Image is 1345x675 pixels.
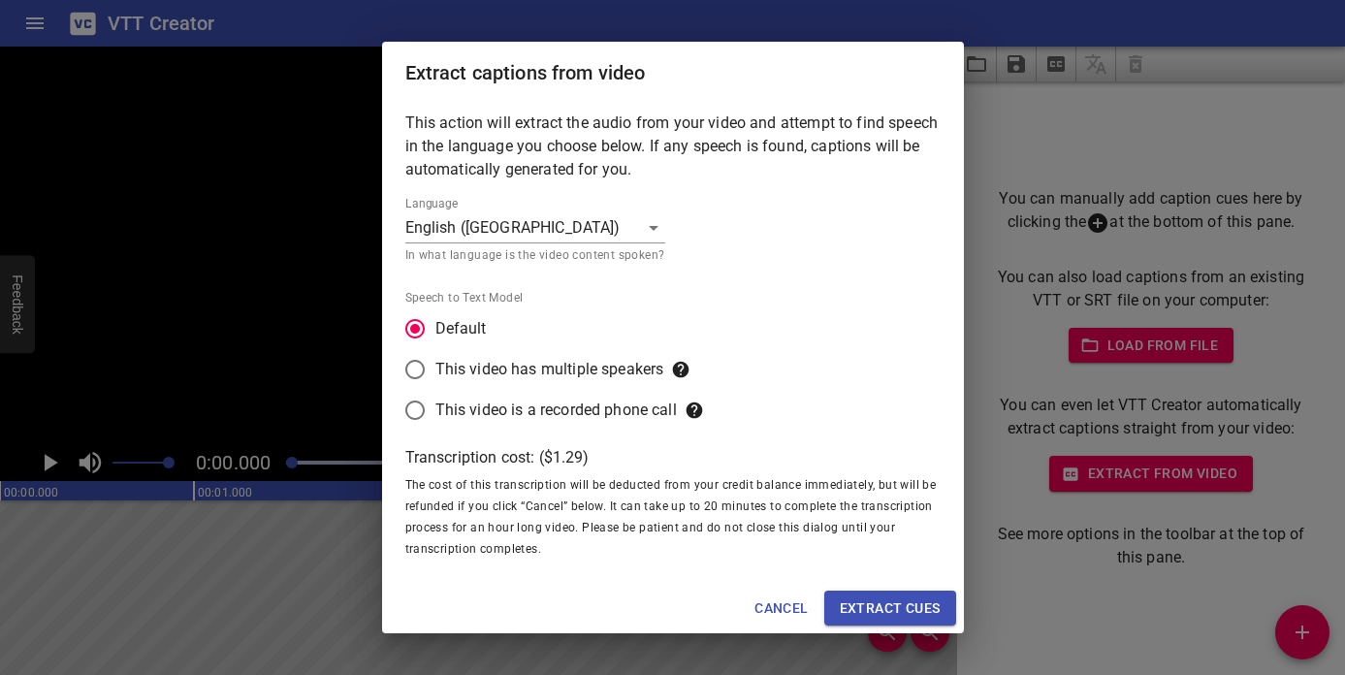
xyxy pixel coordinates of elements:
[754,596,808,621] span: Cancel
[405,112,941,181] p: This action will extract the audio from your video and attempt to find speech in the language you...
[824,591,956,627] button: Extract cues
[405,198,458,209] label: Language
[435,358,664,381] p: This video has multiple speakers
[405,478,937,556] span: The cost of this transcription will be deducted from your credit balance immediately, but will be...
[405,308,941,431] div: speechModel
[435,317,487,340] span: Default
[685,401,704,420] svg: Choose this for very low bit rate audio, like you would hear through a phone speaker
[405,57,646,88] h6: Extract captions from video
[435,399,677,422] p: This video is a recorded phone call
[747,591,816,627] button: Cancel
[405,246,665,266] p: In what language is the video content spoken?
[840,596,941,621] span: Extract cues
[405,446,941,469] p: Transcription cost: ($ 1.29 )
[671,360,690,379] svg: This option seems to work well for Zoom/Video conferencing calls
[405,212,665,243] div: English ([GEOGRAPHIC_DATA])
[405,289,941,308] span: Speech to Text Model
